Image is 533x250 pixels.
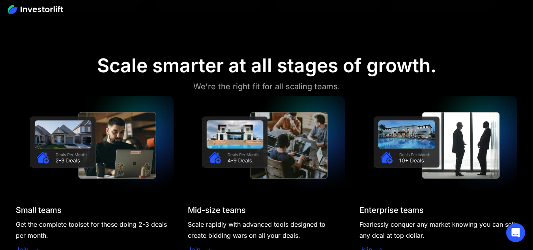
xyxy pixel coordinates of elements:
[16,205,62,215] div: Small teams
[506,223,525,242] div: Open Intercom Messenger
[16,219,174,241] div: Get the complete toolset for those doing 2-3 deals per month.
[97,54,436,77] div: Scale smarter at all stages of growth.
[359,205,424,215] div: Enterprise teams
[188,205,246,215] div: Mid-size teams
[359,219,517,241] div: Fearlessly conquer any market knowing you can sell any deal at top dollar.
[188,219,346,241] div: Scale rapidly with advanced tools designed to create bidding wars on all your deals.
[193,80,340,93] div: We're the right fit for all scaling teams.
